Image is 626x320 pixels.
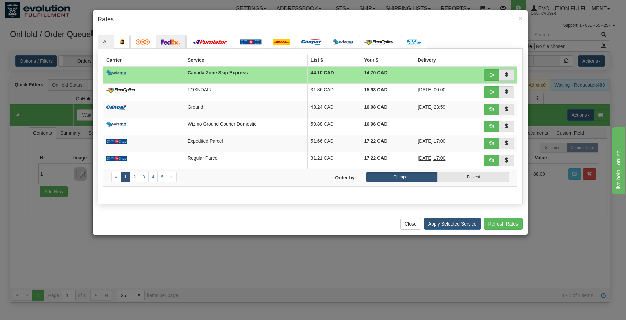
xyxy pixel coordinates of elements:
[273,39,290,45] img: dhl.png
[301,39,322,45] img: campar.png
[192,39,229,45] img: purolator.png
[167,172,177,182] a: Next
[308,135,361,152] td: 51.66 CAD
[115,175,117,179] span: «
[406,39,422,45] img: CarrierLogo_10191.png
[106,156,127,161] img: Canada_post.png
[361,135,415,152] td: 17.22 CAD
[308,83,361,101] td: 31.86 CAD
[415,152,481,169] td: 7 Days
[361,54,415,66] th: Your $
[310,172,361,181] label: Order by:
[308,54,361,66] th: List $
[185,54,308,66] th: Service
[103,54,185,66] th: Carrier
[106,105,126,110] img: campar.png
[111,172,121,182] a: Previous
[157,172,167,182] a: 5
[170,175,173,179] span: »
[121,172,130,182] a: 1
[308,152,361,169] td: 31.21 CAD
[611,126,625,194] iframe: chat widget
[120,39,125,45] img: ups.png
[361,66,415,84] td: 14.70 CAD
[364,39,395,45] img: CarrierLogo_10182.png
[418,138,445,144] span: [DATE] 17:00
[518,14,523,22] span: ×
[361,83,415,101] td: 15.93 CAD
[106,139,127,144] img: Canada_post.png
[185,118,308,135] td: Wizmo Ground Courier Domestic
[361,152,415,169] td: 17.22 CAD
[438,172,509,182] label: Fastest
[366,172,437,182] label: Cheapest
[98,15,523,24] h4: Rates
[240,39,262,45] img: Canada_post.png
[136,39,150,45] img: tnt.png
[415,135,481,152] td: 4 Days
[400,218,421,230] button: Close
[484,218,523,230] button: Refresh Rates
[185,66,308,84] td: Canada Zone Skip Express
[415,83,481,101] td: 2 Days
[185,152,308,169] td: Regular Parcel
[308,101,361,118] td: 48.24 CAD
[139,172,149,182] a: 3
[185,135,308,152] td: Expedited Parcel
[161,39,180,45] img: FedEx.png
[185,83,308,101] td: FOXNDAIR
[5,4,62,12] div: live help - online
[361,101,415,118] td: 16.08 CAD
[130,172,139,182] a: 2
[424,218,481,230] button: Apply Selected Service
[418,87,445,92] span: [DATE] 00:00
[361,118,415,135] td: 16.96 CAD
[333,39,353,45] img: wizmo.png
[185,101,308,118] td: Ground
[106,70,126,76] img: wizmo.png
[418,155,445,161] span: [DATE] 17:00
[415,101,481,118] td: 5 Days
[518,15,523,22] button: Close
[106,87,137,93] img: CarrierLogo_10182.png
[148,172,158,182] a: 4
[415,54,481,66] th: Delivery
[418,104,445,110] span: [DATE] 23:59
[106,122,126,127] img: wizmo.png
[98,35,114,49] a: All
[308,118,361,135] td: 50.88 CAD
[308,66,361,84] td: 44.10 CAD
